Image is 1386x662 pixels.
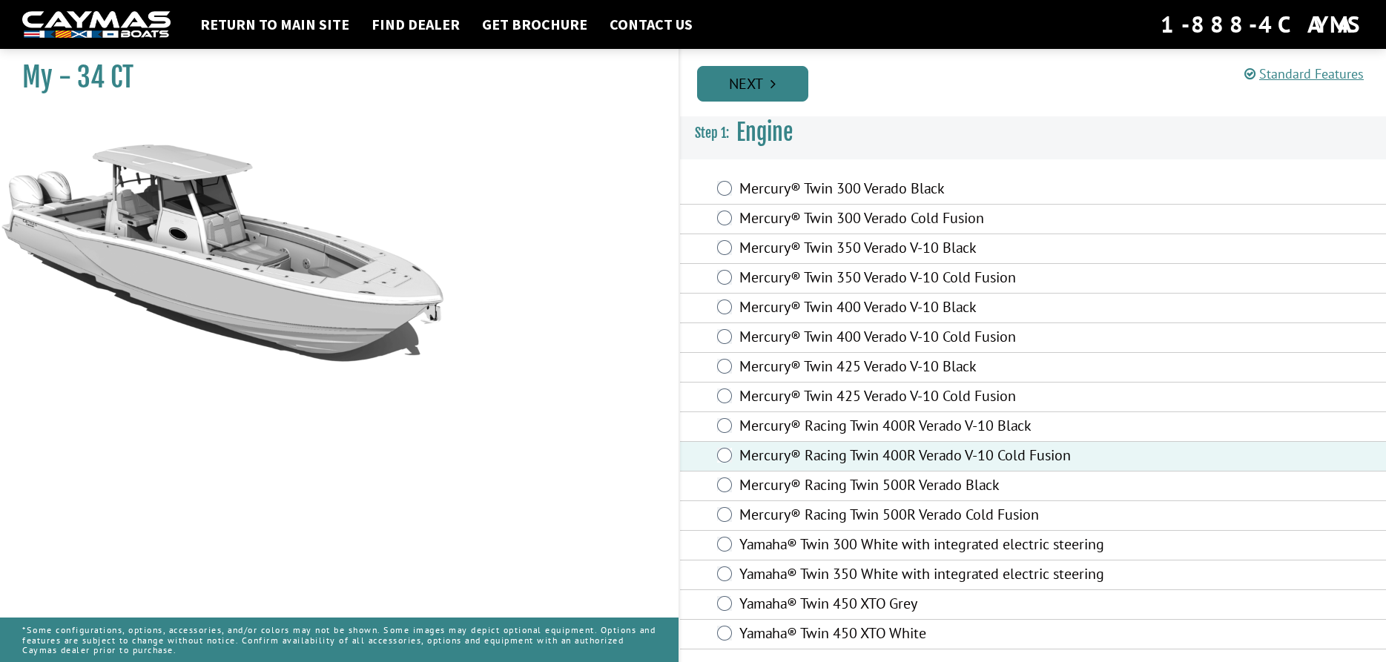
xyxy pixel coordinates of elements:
label: Mercury® Twin 425 Verado V-10 Cold Fusion [739,387,1128,408]
label: Mercury® Racing Twin 500R Verado Black [739,476,1128,497]
label: Mercury® Twin 350 Verado V-10 Cold Fusion [739,268,1128,290]
label: Mercury® Twin 425 Verado V-10 Black [739,357,1128,379]
label: Mercury® Racing Twin 400R Verado V-10 Cold Fusion [739,446,1128,468]
label: Mercury® Twin 400 Verado V-10 Black [739,298,1128,320]
label: Mercury® Racing Twin 500R Verado Cold Fusion [739,506,1128,527]
label: Yamaha® Twin 450 XTO White [739,624,1128,646]
a: Next [697,66,808,102]
img: white-logo-c9c8dbefe5ff5ceceb0f0178aa75bf4bb51f6bca0971e226c86eb53dfe498488.png [22,11,171,39]
label: Mercury® Twin 300 Verado Cold Fusion [739,209,1128,231]
a: Get Brochure [475,15,595,34]
a: Return to main site [193,15,357,34]
a: Contact Us [602,15,700,34]
label: Mercury® Twin 300 Verado Black [739,179,1128,201]
label: Yamaha® Twin 300 White with integrated electric steering [739,535,1128,557]
label: Yamaha® Twin 350 White with integrated electric steering [739,565,1128,586]
h1: My - 34 CT [22,61,641,94]
a: Find Dealer [364,15,467,34]
a: Standard Features [1244,65,1364,82]
p: *Some configurations, options, accessories, and/or colors may not be shown. Some images may depic... [22,618,656,662]
div: 1-888-4CAYMAS [1161,8,1364,41]
label: Mercury® Twin 400 Verado V-10 Cold Fusion [739,328,1128,349]
label: Yamaha® Twin 450 XTO Grey [739,595,1128,616]
label: Mercury® Twin 350 Verado V-10 Black [739,239,1128,260]
label: Mercury® Racing Twin 400R Verado V-10 Black [739,417,1128,438]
